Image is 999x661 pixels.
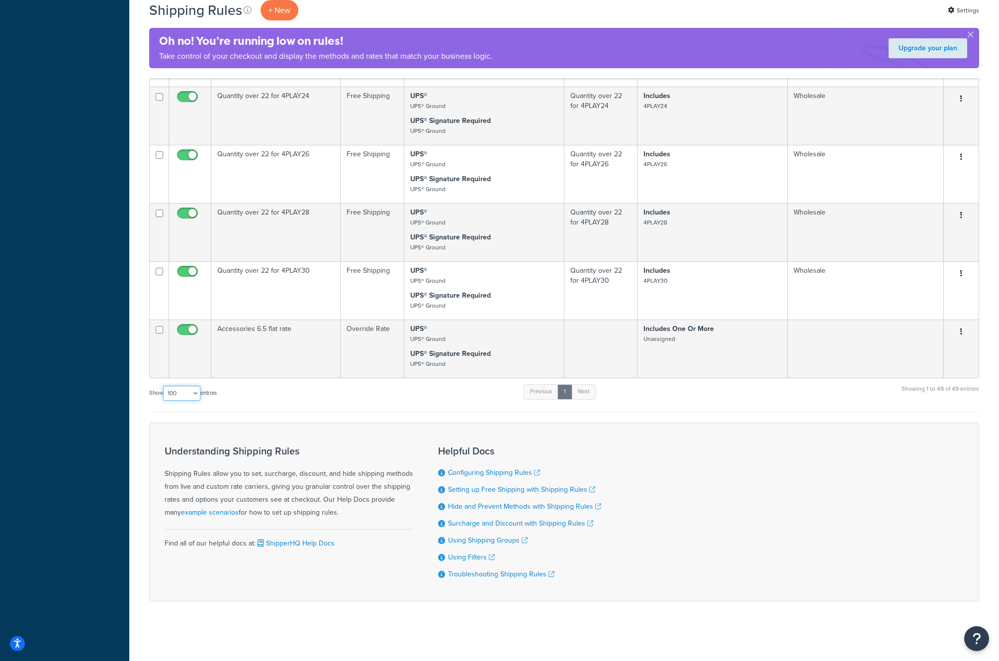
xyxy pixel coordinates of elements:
[788,203,944,261] td: Wholesale
[256,538,335,549] a: ShipperHQ Help Docs
[341,145,405,203] td: Free Shipping
[643,160,667,169] small: 4PLAY26
[341,320,405,378] td: Override Rate
[643,218,667,227] small: 4PLAY28
[159,49,492,63] p: Take control of your checkout and display the methods and rates that match your business logic.
[410,115,491,126] strong: UPS® Signature Required
[163,386,200,401] select: Showentries
[149,0,242,20] h1: Shipping Rules
[788,145,944,203] td: Wholesale
[211,261,341,320] td: Quantity over 22 for 4PLAY30
[410,232,491,242] strong: UPS® Signature Required
[165,445,413,456] h3: Understanding Shipping Rules
[564,87,637,145] td: Quantity over 22 for 4PLAY24
[448,552,495,562] a: Using Filters
[643,91,670,101] strong: Includes
[211,320,341,378] td: Accessories 6.5 flat rate
[165,445,413,519] div: Shipping Rules allow you to set, surcharge, discount, and hide shipping methods from live and cus...
[448,518,593,529] a: Surcharge and Discount with Shipping Rules
[448,484,595,495] a: Setting up Free Shipping with Shipping Rules
[341,261,405,320] td: Free Shipping
[643,276,667,285] small: 4PLAY30
[410,102,446,110] small: UPS® Ground
[410,207,427,218] strong: UPS®
[788,261,944,320] td: Wholesale
[410,126,446,135] small: UPS® Ground
[564,203,637,261] td: Quantity over 22 for 4PLAY28
[643,149,670,159] strong: Includes
[410,265,427,276] strong: UPS®
[788,87,944,145] td: Wholesale
[889,38,967,58] a: Upgrade your plan
[643,265,670,276] strong: Includes
[643,102,667,110] small: 4PLAY24
[448,467,540,478] a: Configuring Shipping Rules
[643,207,670,218] strong: Includes
[902,383,979,405] div: Showing 1 to 49 of 49 entries
[165,529,413,550] div: Find all of our helpful docs at:
[159,33,492,49] h4: Oh no! You’re running low on rules!
[410,185,446,194] small: UPS® Ground
[557,384,572,399] a: 1
[564,145,637,203] td: Quantity over 22 for 4PLAY26
[181,507,239,518] a: example scenarios
[341,87,405,145] td: Free Shipping
[448,535,528,546] a: Using Shipping Groups
[964,626,989,651] button: Open Resource Center
[149,386,217,401] label: Show entries
[643,324,714,334] strong: Includes One Or More
[410,334,446,343] small: UPS® Ground
[410,290,491,301] strong: UPS® Signature Required
[211,145,341,203] td: Quantity over 22 for 4PLAY26
[571,384,596,399] a: Next
[410,276,446,285] small: UPS® Ground
[410,218,446,227] small: UPS® Ground
[410,174,491,184] strong: UPS® Signature Required
[948,3,979,17] a: Settings
[410,324,427,334] strong: UPS®
[410,91,427,101] strong: UPS®
[438,445,601,456] h3: Helpful Docs
[410,160,446,169] small: UPS® Ground
[524,384,558,399] a: Previous
[410,243,446,252] small: UPS® Ground
[410,149,427,159] strong: UPS®
[341,203,405,261] td: Free Shipping
[410,301,446,310] small: UPS® Ground
[410,348,491,359] strong: UPS® Signature Required
[448,569,554,579] a: Troubleshooting Shipping Rules
[643,334,675,343] small: Unassigned
[410,359,446,368] small: UPS® Ground
[211,203,341,261] td: Quantity over 22 for 4PLAY28
[448,501,601,512] a: Hide and Prevent Methods with Shipping Rules
[564,261,637,320] td: Quantity over 22 for 4PLAY30
[211,87,341,145] td: Quantity over 22 for 4PLAY24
